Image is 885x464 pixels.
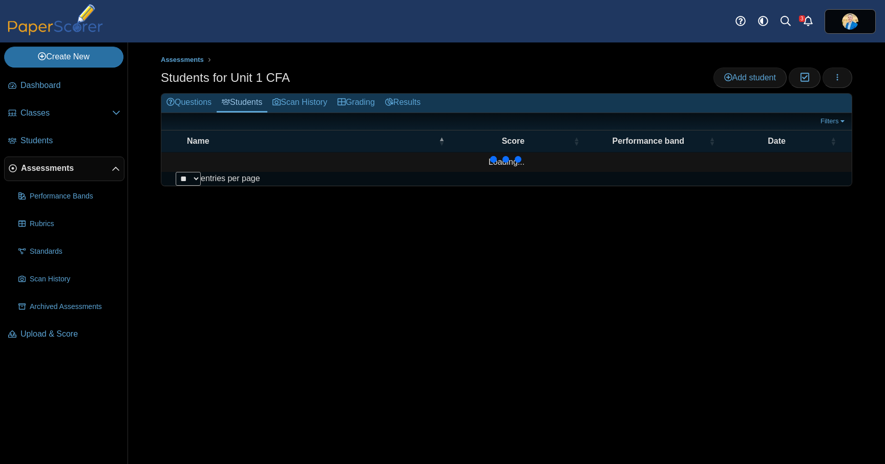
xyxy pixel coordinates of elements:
span: Assessments [21,163,112,174]
h1: Students for Unit 1 CFA [161,69,290,86]
span: Performance band [589,136,707,147]
span: Students [20,135,120,146]
span: Score : Activate to sort [573,136,579,146]
a: Students [217,94,267,113]
img: ps.jrF02AmRZeRNgPWo [842,13,858,30]
span: Assessments [161,56,204,63]
a: Create New [4,47,123,67]
a: ps.jrF02AmRZeRNgPWo [825,9,876,34]
a: Scan History [267,94,332,113]
span: Name [187,136,436,147]
a: Assessments [4,157,124,181]
a: Dashboard [4,74,124,98]
a: Questions [161,94,217,113]
a: Archived Assessments [14,295,124,319]
a: Performance Bands [14,184,124,209]
img: PaperScorer [4,4,107,35]
label: entries per page [201,174,260,183]
span: Add student [724,73,776,82]
span: Scan History [30,274,120,284]
a: PaperScorer [4,28,107,37]
span: Upload & Score [20,328,120,340]
span: Travis McFarland [842,13,858,30]
span: Date [725,136,828,147]
a: Students [4,129,124,153]
span: Dashboard [20,80,120,91]
span: Classes [20,107,112,119]
a: Grading [332,94,380,113]
span: Archived Assessments [30,302,120,312]
span: Rubrics [30,219,120,229]
a: Filters [818,116,849,126]
a: Scan History [14,267,124,292]
a: Add student [713,68,787,88]
span: Performance band : Activate to sort [709,136,715,146]
span: Performance Bands [30,191,120,202]
span: Date : Activate to sort [830,136,836,146]
span: Standards [30,247,120,257]
a: Results [380,94,426,113]
a: Alerts [797,10,819,33]
a: Upload & Score [4,322,124,347]
a: Rubrics [14,212,124,236]
a: Assessments [158,54,206,67]
span: Name : Activate to invert sorting [438,136,445,146]
span: Score [455,136,571,147]
a: Standards [14,239,124,264]
td: Loading... [161,152,852,172]
a: Classes [4,101,124,126]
